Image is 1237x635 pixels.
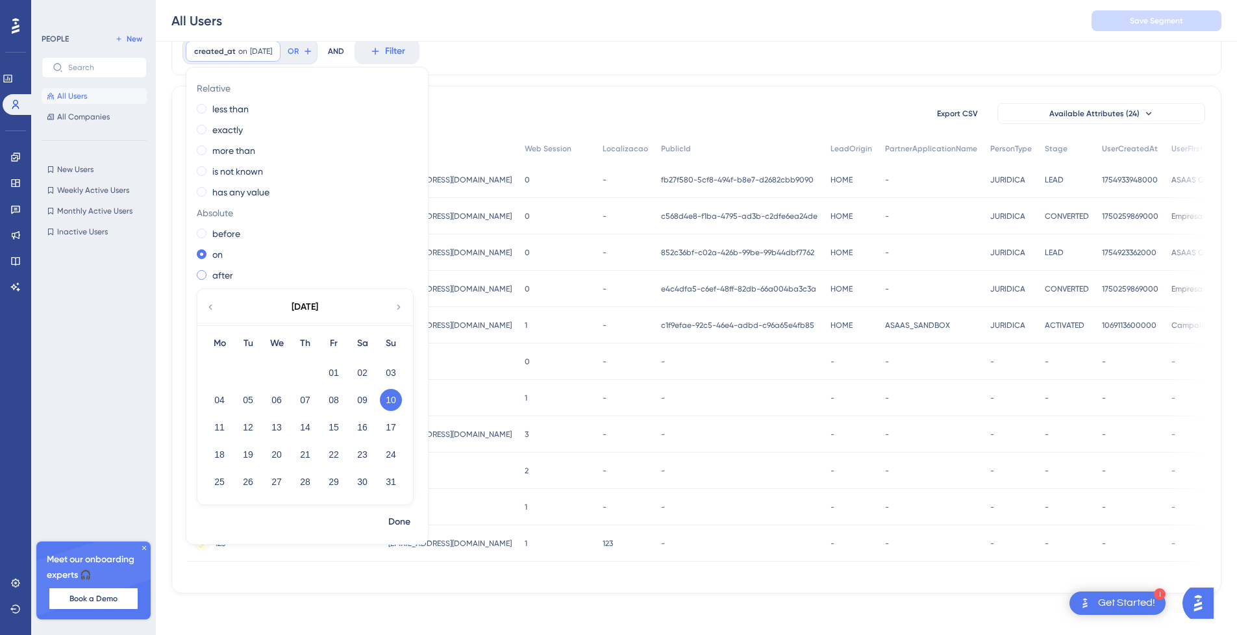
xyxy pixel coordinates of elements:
span: - [603,211,606,221]
span: Filter [385,44,405,59]
span: ACTIVATED [1045,320,1084,330]
span: - [1102,429,1106,440]
span: 0 [525,247,530,258]
span: JURIDICA [990,247,1025,258]
img: launcher-image-alternative-text [1077,595,1093,611]
button: Export CSV [925,103,990,124]
button: Done [381,510,418,534]
button: 18 [208,443,231,466]
button: 25 [208,471,231,493]
label: less than [212,101,249,117]
button: 26 [237,471,259,493]
div: [DATE] [292,299,318,315]
span: 3 [525,429,529,440]
span: [EMAIL_ADDRESS][DOMAIN_NAME] [388,211,512,221]
button: 05 [237,389,259,411]
span: All Companies [57,112,110,122]
button: 29 [323,471,345,493]
div: Th [291,336,319,351]
span: HOME [831,320,853,330]
span: - [1045,393,1049,403]
span: - [603,320,606,330]
span: - [885,466,889,476]
span: - [603,284,606,294]
span: - [885,429,889,440]
span: [EMAIL_ADDRESS][DOMAIN_NAME] [388,284,512,294]
button: Inactive Users [42,224,147,240]
span: - [603,502,606,512]
span: - [1171,393,1175,403]
button: Available Attributes (24) [997,103,1205,124]
span: on [238,46,247,56]
span: All Users [57,91,87,101]
span: - [885,247,889,258]
span: - [990,429,994,440]
div: Fr [319,336,348,351]
span: Absolute [197,205,412,221]
span: - [885,393,889,403]
span: Stage [1045,143,1068,154]
button: Book a Demo [49,588,138,609]
span: - [603,175,606,185]
span: 0 [525,356,530,367]
button: 21 [294,443,316,466]
span: - [1045,502,1049,512]
span: - [885,356,889,367]
span: - [831,393,834,403]
button: 22 [323,443,345,466]
label: is not known [212,164,263,179]
button: All Companies [42,109,147,125]
span: - [831,502,834,512]
span: - [885,175,889,185]
span: 852c36bf-c02a-426b-99be-99b44dbf7762 [661,247,814,258]
span: 1 [525,538,527,549]
span: - [661,538,665,549]
label: exactly [212,122,243,138]
span: Localizacao [603,143,648,154]
span: Available Attributes (24) [1049,108,1140,119]
span: - [885,538,889,549]
span: LEAD [1045,175,1064,185]
span: JURIDICA [990,284,1025,294]
span: - [990,538,994,549]
span: HOME [831,247,853,258]
span: HOME [831,284,853,294]
span: UserFirstName [1171,143,1225,154]
span: ASAAS_SANDBOX [885,320,950,330]
span: CONVERTED [1045,284,1089,294]
span: PublicId [661,143,691,154]
span: 1 [525,320,527,330]
button: 07 [294,389,316,411]
span: OR [288,46,299,56]
span: [EMAIL_ADDRESS][DOMAIN_NAME] [388,175,512,185]
span: Monthly Active Users [57,206,132,216]
span: - [661,429,665,440]
span: - [603,393,606,403]
button: Monthly Active Users [42,203,147,219]
span: JURIDICA [990,211,1025,221]
button: 02 [351,362,373,384]
span: [EMAIL_ADDRESS][DOMAIN_NAME] [388,247,512,258]
span: - [885,211,889,221]
span: - [661,466,665,476]
button: 17 [380,416,402,438]
button: 08 [323,389,345,411]
span: Book a Demo [69,593,118,604]
button: OR [286,41,314,62]
button: 06 [266,389,288,411]
span: 2 [525,466,529,476]
span: - [990,466,994,476]
span: - [603,356,606,367]
span: - [1171,538,1175,549]
div: Sa [348,336,377,351]
span: [DATE] [250,46,272,56]
span: Relative [197,81,412,96]
button: Filter [355,38,419,64]
button: New Users [42,162,147,177]
div: AND [328,38,344,64]
span: HOME [831,175,853,185]
span: LeadOrigin [831,143,872,154]
button: 14 [294,416,316,438]
button: 27 [266,471,288,493]
span: 0 [525,175,530,185]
